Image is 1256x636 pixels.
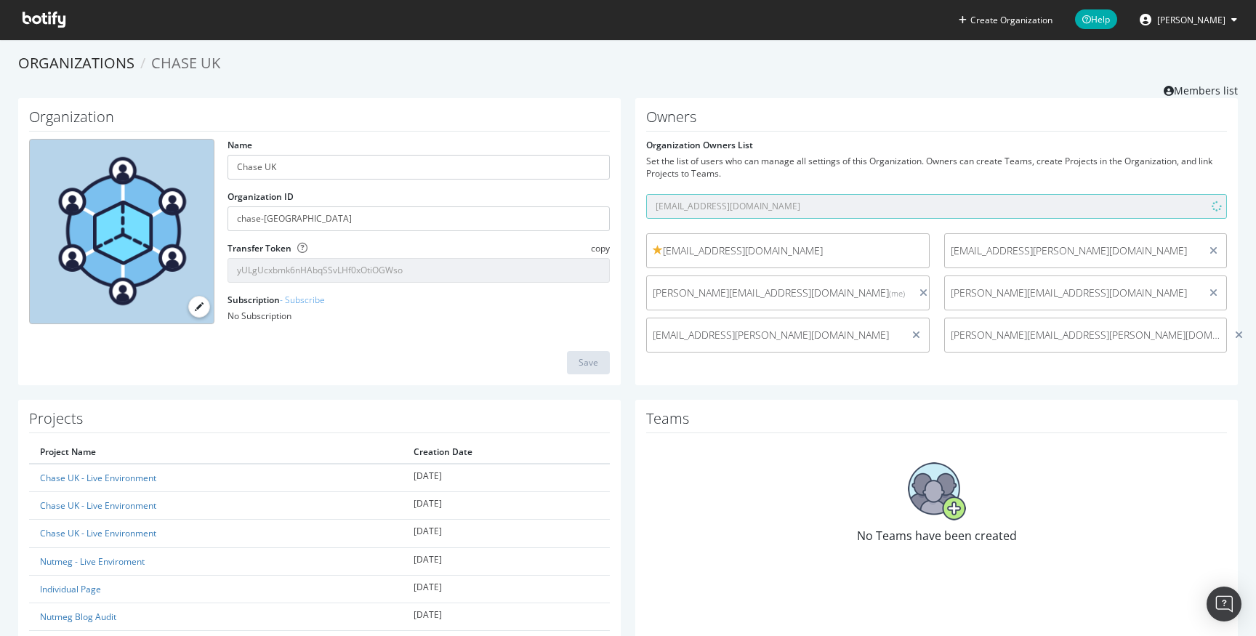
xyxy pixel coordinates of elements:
[403,440,610,464] th: Creation Date
[1128,8,1249,31] button: [PERSON_NAME]
[228,155,610,180] input: name
[18,53,1238,74] ol: breadcrumbs
[1164,80,1238,98] a: Members list
[40,499,156,512] a: Chase UK - Live Environment
[40,583,101,595] a: Individual Page
[40,472,156,484] a: Chase UK - Live Environment
[29,411,610,433] h1: Projects
[908,462,966,520] img: No Teams have been created
[403,464,610,492] td: [DATE]
[228,190,294,203] label: Organization ID
[228,294,325,306] label: Subscription
[29,109,610,132] h1: Organization
[228,206,610,231] input: Organization ID
[29,440,403,464] th: Project Name
[646,411,1227,433] h1: Teams
[151,53,220,73] span: Chase UK
[889,288,905,299] small: (me)
[228,310,610,322] div: No Subscription
[951,243,1196,258] span: [EMAIL_ADDRESS][PERSON_NAME][DOMAIN_NAME]
[653,243,923,258] span: [EMAIL_ADDRESS][DOMAIN_NAME]
[403,547,610,575] td: [DATE]
[646,194,1227,219] input: User email
[40,555,145,568] a: Nutmeg - Live Enviroment
[403,492,610,520] td: [DATE]
[653,328,898,342] span: [EMAIL_ADDRESS][PERSON_NAME][DOMAIN_NAME]
[1157,14,1225,26] span: Leigh Briars
[646,139,753,151] label: Organization Owners List
[228,139,252,151] label: Name
[591,242,610,254] span: copy
[1207,587,1241,621] div: Open Intercom Messenger
[40,611,116,623] a: Nutmeg Blog Audit
[18,53,134,73] a: Organizations
[403,603,610,630] td: [DATE]
[958,13,1053,27] button: Create Organization
[1075,9,1117,29] span: Help
[579,356,598,369] div: Save
[228,242,291,254] label: Transfer Token
[40,527,156,539] a: Chase UK - Live Environment
[646,155,1227,180] div: Set the list of users who can manage all settings of this Organization. Owners can create Teams, ...
[280,294,325,306] a: - Subscribe
[653,286,905,300] span: [PERSON_NAME][EMAIL_ADDRESS][DOMAIN_NAME]
[403,520,610,547] td: [DATE]
[951,328,1221,342] span: [PERSON_NAME][EMAIL_ADDRESS][PERSON_NAME][DOMAIN_NAME]
[646,109,1227,132] h1: Owners
[567,351,610,374] button: Save
[857,528,1017,544] span: No Teams have been created
[951,286,1196,300] span: [PERSON_NAME][EMAIL_ADDRESS][DOMAIN_NAME]
[403,575,610,603] td: [DATE]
